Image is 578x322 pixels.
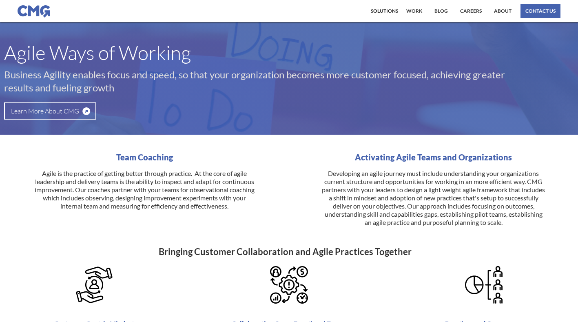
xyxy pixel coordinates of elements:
div: Solutions [371,9,398,13]
h3: Team Coaching [116,153,173,161]
a: About [492,4,514,18]
h1: Agile Ways of Working [4,45,578,60]
a: Learn More About CMG [4,102,96,120]
p: Agile is the practice of getting better through practice. At the core of agile leadership and del... [32,161,257,218]
a: Careers [458,4,484,18]
h3: Activating Agile Teams and Organizations [355,153,512,161]
a: BLOG [432,4,450,18]
p: Business Agility enables focus and speed, so that your organization becomes more customer focused... [4,68,537,94]
a: work [404,4,424,18]
p: Developing an agile journey must include understanding your organizations current structure and o... [321,161,546,227]
div: Contact us [525,9,556,13]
